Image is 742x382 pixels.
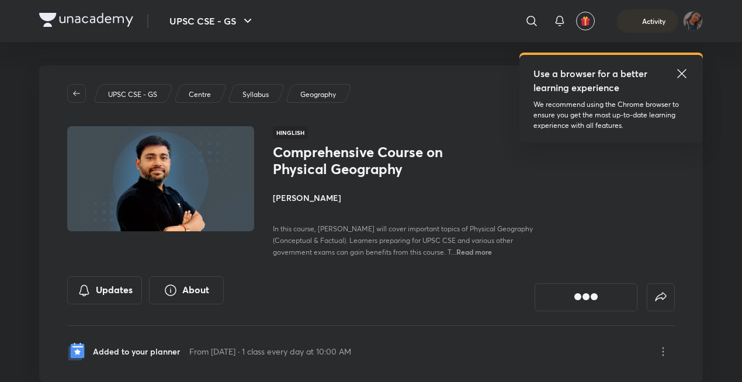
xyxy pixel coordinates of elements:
p: Geography [300,89,336,100]
button: avatar [576,12,595,30]
p: Added to your planner [93,345,180,357]
h1: Comprehensive Course on Physical Geography [273,144,464,178]
p: Syllabus [242,89,269,100]
img: avatar [580,16,591,26]
p: UPSC CSE - GS [108,89,157,100]
p: Centre [189,89,211,100]
button: [object Object] [535,283,637,311]
a: UPSC CSE - GS [106,89,160,100]
img: activity [628,14,639,28]
button: About [149,276,224,304]
p: We recommend using the Chrome browser to ensure you get the most up-to-date learning experience w... [533,99,689,131]
img: Company Logo [39,13,133,27]
span: Read more [456,247,492,256]
button: Updates [67,276,142,304]
img: deepa rani [683,11,703,31]
a: Geography [299,89,338,100]
h4: [PERSON_NAME] [273,192,535,204]
h5: Use a browser for a better learning experience [533,67,650,95]
button: UPSC CSE - GS [162,9,262,33]
img: Thumbnail [65,125,256,232]
p: From [DATE] · 1 class every day at 10:00 AM [189,345,351,357]
button: false [647,283,675,311]
a: Company Logo [39,13,133,30]
a: Centre [187,89,213,100]
a: Syllabus [241,89,271,100]
span: Hinglish [273,126,308,139]
span: In this course, [PERSON_NAME] will cover important topics of Physical Geography (Conceptual & Fac... [273,224,533,256]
